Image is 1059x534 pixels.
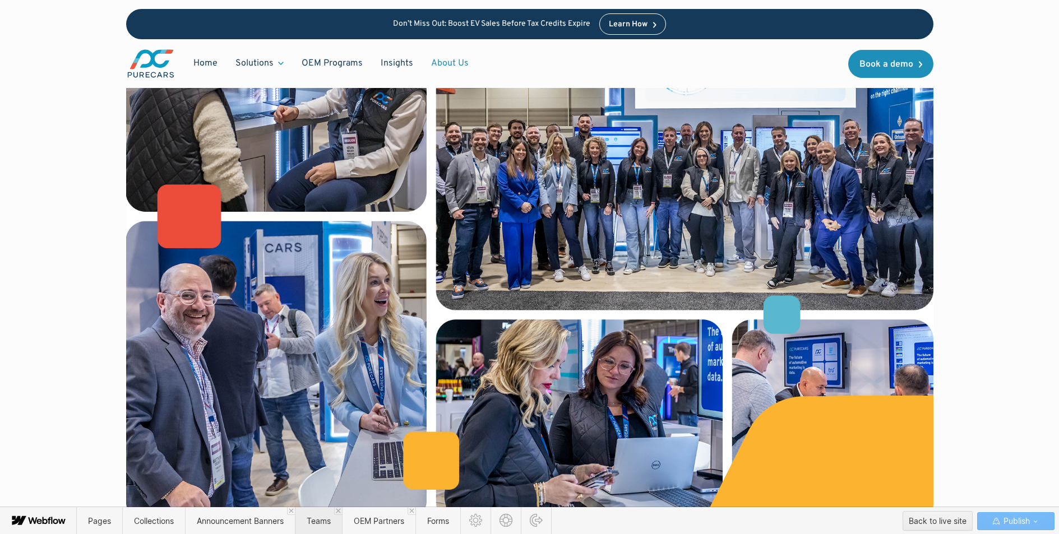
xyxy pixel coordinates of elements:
span: Publish [1001,513,1030,530]
a: Insights [372,53,422,74]
a: Close 'Teams' tab [334,507,342,515]
button: Back to live site [903,511,973,531]
span: Announcement Banners [197,516,284,526]
a: About Us [422,53,478,74]
div: Solutions [226,53,293,74]
a: Learn How [599,13,666,35]
span: Forms [427,516,449,526]
img: purecars logo [126,48,175,79]
div: Book a demo [859,60,913,69]
p: Don’t Miss Out: Boost EV Sales Before Tax Credits Expire [393,20,590,29]
a: Home [184,53,226,74]
span: Pages [88,516,111,526]
a: OEM Programs [293,53,372,74]
a: Close 'Announcement Banners' tab [287,507,295,515]
a: Book a demo [848,50,933,78]
span: OEM Partners [354,516,404,526]
div: Back to live site [909,513,966,530]
button: Publish [977,512,1055,530]
div: Solutions [235,57,274,69]
span: Collections [134,516,174,526]
a: main [126,48,175,79]
a: Close 'OEM Partners' tab [408,507,415,515]
span: Teams [307,516,331,526]
div: Learn How [609,21,648,29]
